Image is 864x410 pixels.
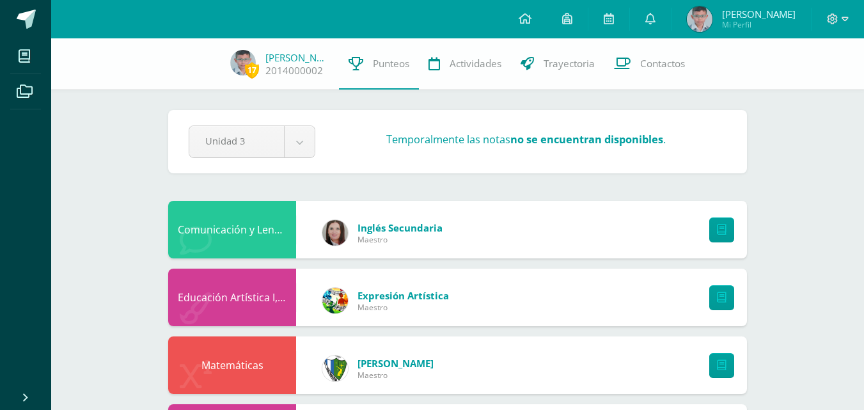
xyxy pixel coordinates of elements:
span: Mi Perfil [722,19,796,30]
span: 17 [246,62,260,78]
span: Unidad 3 [205,126,268,156]
span: Inglés Secundaria [357,221,443,234]
h3: Temporalmente las notas . [386,132,666,146]
div: Educación Artística I, Música y Danza [168,269,296,326]
div: Matemáticas [168,336,296,394]
div: Comunicación y Lenguaje, Idioma Extranjero Inglés [168,201,296,258]
span: Maestro [357,302,449,313]
span: Punteos [373,57,410,70]
a: Unidad 3 [189,126,315,157]
a: [PERSON_NAME] [266,51,330,64]
strong: no se encuentran disponibles [510,132,663,146]
img: d7d6d148f6dec277cbaab50fee73caa7.png [322,356,348,381]
img: 159e24a6ecedfdf8f489544946a573f0.png [322,288,348,313]
img: 8af0450cf43d44e38c4a1497329761f3.png [322,220,348,246]
span: [PERSON_NAME] [357,357,434,370]
span: Maestro [357,370,434,381]
a: Punteos [340,38,420,90]
span: Actividades [450,57,502,70]
img: 8b7fbde8971f8ee6ea5c5692e75bf0b7.png [231,50,256,75]
a: 2014000002 [266,64,324,77]
img: 8b7fbde8971f8ee6ea5c5692e75bf0b7.png [687,6,712,32]
span: Expresión Artística [357,289,449,302]
span: Maestro [357,234,443,245]
span: [PERSON_NAME] [722,8,796,20]
span: Trayectoria [544,57,595,70]
a: Trayectoria [512,38,604,90]
a: Contactos [604,38,694,90]
span: Contactos [640,57,684,70]
a: Actividades [420,38,512,90]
